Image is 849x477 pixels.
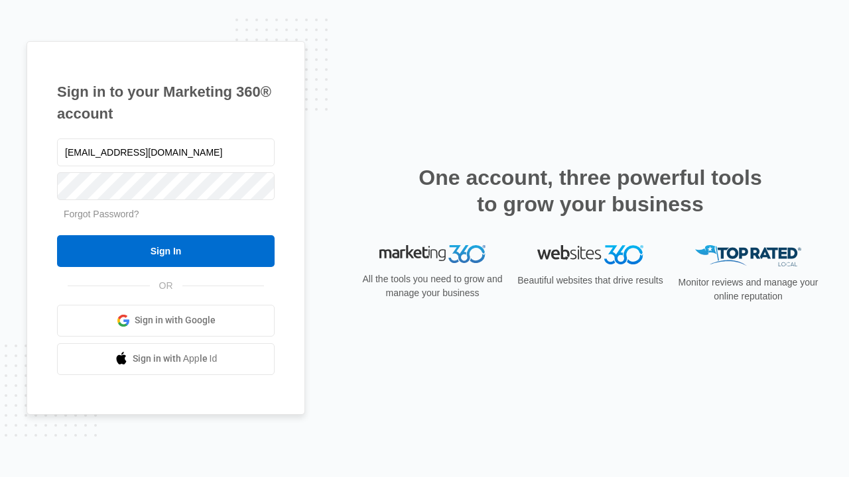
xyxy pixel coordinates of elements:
[133,352,218,366] span: Sign in with Apple Id
[358,272,507,300] p: All the tools you need to grow and manage your business
[674,276,822,303] p: Monitor reviews and manage your online reputation
[695,245,801,267] img: Top Rated Local
[57,343,275,375] a: Sign in with Apple Id
[57,138,275,166] input: Email
[379,245,486,264] img: Marketing 360
[150,279,182,293] span: OR
[135,313,216,327] span: Sign in with Google
[64,209,139,219] a: Forgot Password?
[57,305,275,337] a: Sign in with Google
[415,164,766,217] h2: One account, three powerful tools to grow your business
[57,81,275,125] h1: Sign in to your Marketing 360® account
[57,235,275,267] input: Sign In
[537,245,643,264] img: Websites 360
[516,274,665,288] p: Beautiful websites that drive results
